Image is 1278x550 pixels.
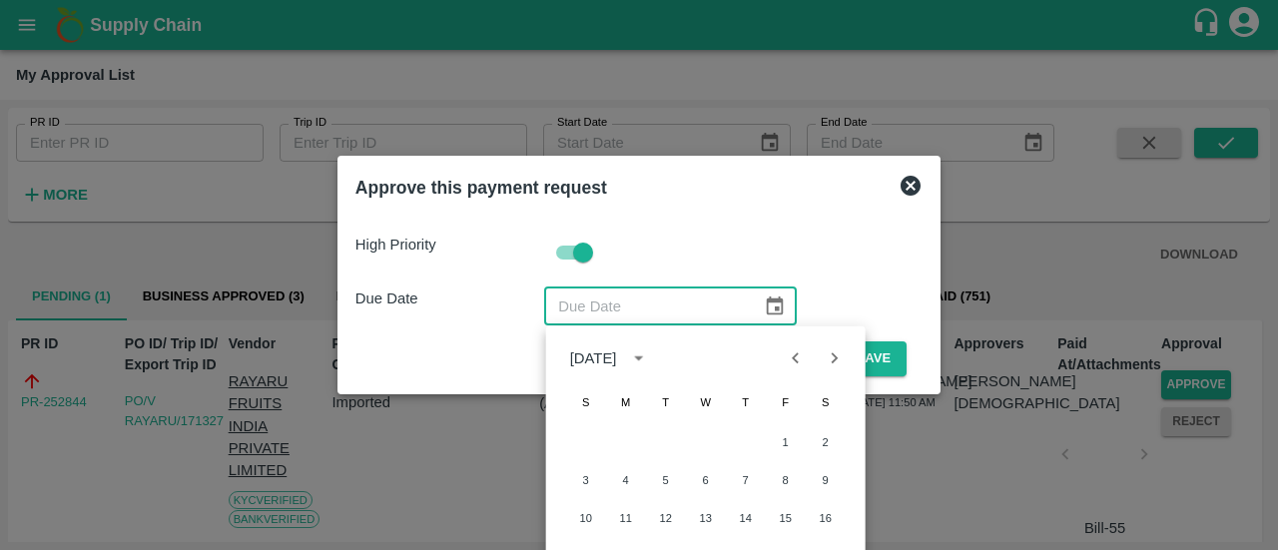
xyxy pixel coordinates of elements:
[648,382,684,422] span: Tuesday
[688,500,724,536] button: 13
[768,424,804,460] button: 1
[688,382,724,422] span: Wednesday
[777,339,815,377] button: Previous month
[622,342,654,374] button: calendar view is open, switch to year view
[355,234,544,256] p: High Priority
[648,462,684,498] button: 5
[756,287,794,325] button: Choose date
[648,500,684,536] button: 12
[768,462,804,498] button: 8
[544,287,748,325] input: Due Date
[355,178,607,198] b: Approve this payment request
[688,462,724,498] button: 6
[768,500,804,536] button: 15
[568,462,604,498] button: 3
[768,382,804,422] span: Friday
[808,382,844,422] span: Saturday
[568,382,604,422] span: Sunday
[570,347,617,369] div: [DATE]
[608,500,644,536] button: 11
[568,500,604,536] button: 10
[815,339,853,377] button: Next month
[841,341,907,376] button: Save
[728,500,764,536] button: 14
[608,382,644,422] span: Monday
[608,462,644,498] button: 4
[355,287,544,309] p: Due Date
[728,382,764,422] span: Thursday
[808,462,844,498] button: 9
[808,424,844,460] button: 2
[808,500,844,536] button: 16
[728,462,764,498] button: 7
